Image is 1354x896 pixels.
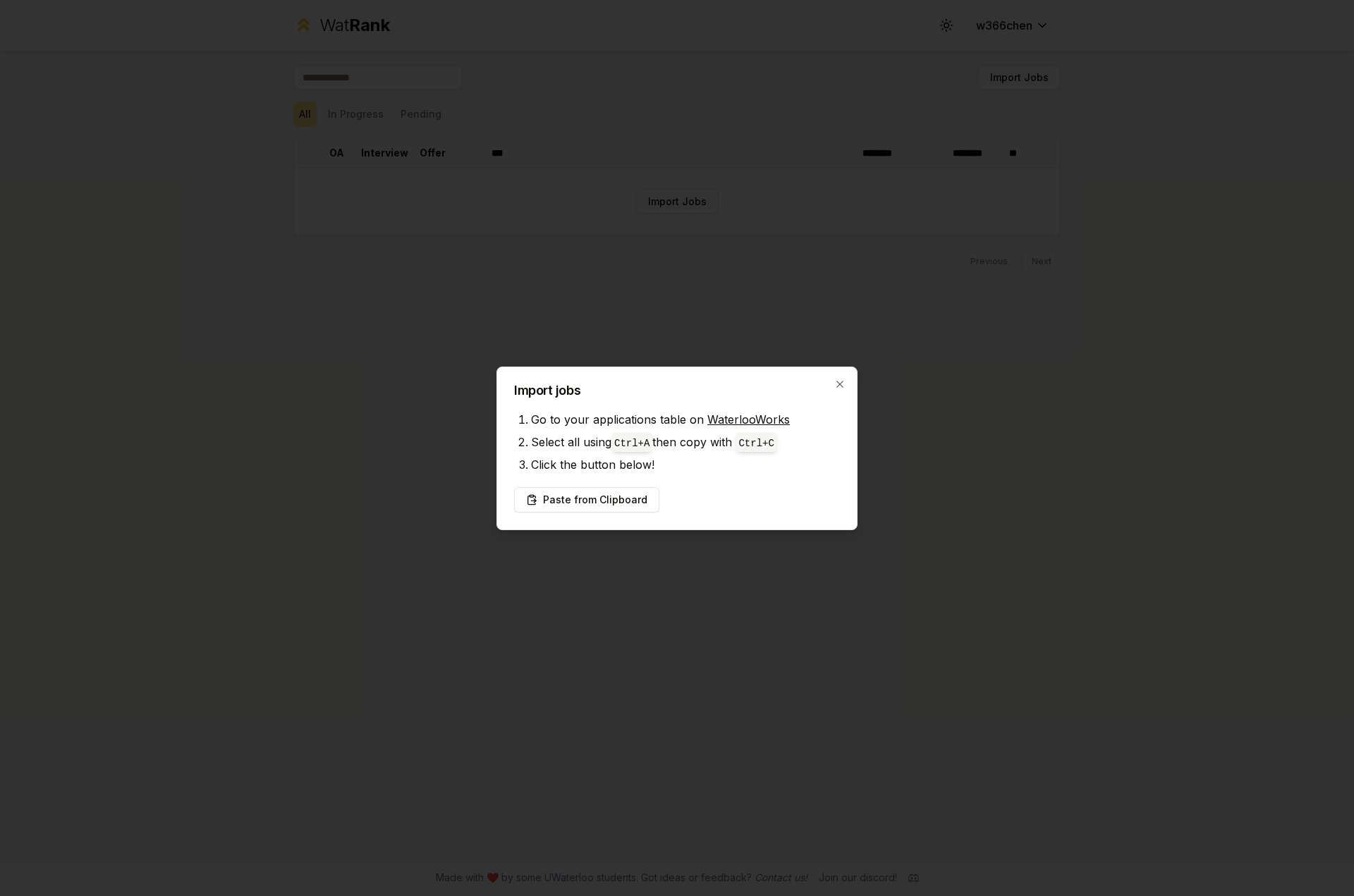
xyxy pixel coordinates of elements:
li: Select all using then copy with [531,431,840,453]
h2: Import jobs [514,384,840,397]
li: Go to your applications table on [531,408,840,431]
code: Ctrl+ A [614,438,649,449]
button: Paste from Clipboard [514,487,659,513]
li: Click the button below! [531,453,840,476]
code: Ctrl+ C [738,438,774,449]
a: WaterlooWorks [707,412,790,426]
